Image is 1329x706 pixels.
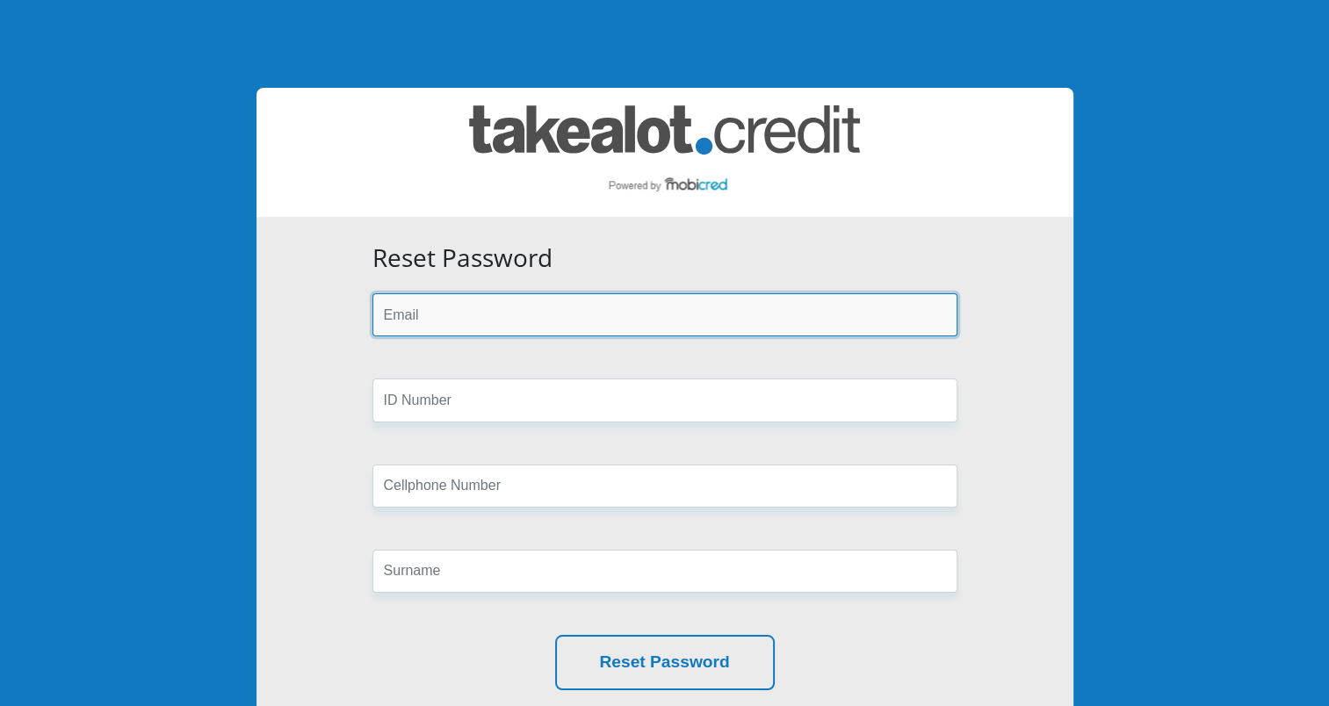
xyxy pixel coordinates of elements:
[372,550,957,593] input: Surname
[555,635,775,690] button: Reset Password
[372,243,957,273] h3: Reset Password
[372,293,957,336] input: Email
[372,465,957,508] input: Cellphone Number
[372,378,957,421] input: ID Number
[469,105,860,199] img: takealot_credit logo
